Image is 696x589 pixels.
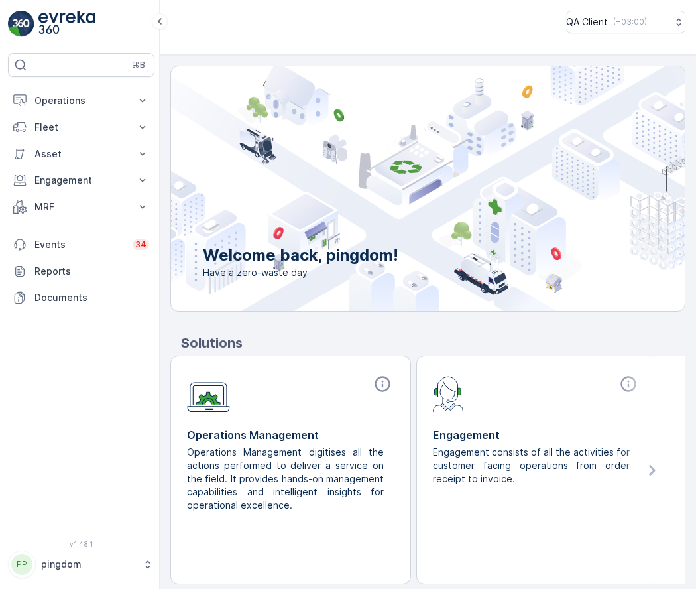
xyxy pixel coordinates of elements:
[132,60,145,70] p: ⌘B
[8,11,34,37] img: logo
[34,147,128,161] p: Asset
[34,200,128,214] p: MRF
[111,66,685,311] img: city illustration
[8,285,154,311] a: Documents
[8,167,154,194] button: Engagement
[433,375,464,412] img: module-icon
[135,239,146,250] p: 34
[8,231,154,258] a: Events34
[187,427,394,443] p: Operations Management
[34,94,128,107] p: Operations
[8,540,154,548] span: v 1.48.1
[203,245,398,266] p: Welcome back, pingdom!
[34,174,128,187] p: Engagement
[38,11,95,37] img: logo_light-DOdMpM7g.png
[8,551,154,578] button: PPpingdom
[11,554,32,575] div: PP
[8,114,154,141] button: Fleet
[613,17,647,27] p: ( +03:00 )
[34,121,128,134] p: Fleet
[34,238,125,251] p: Events
[8,194,154,220] button: MRF
[187,446,384,512] p: Operations Management digitises all the actions performed to deliver a service on the field. It p...
[433,446,630,486] p: Engagement consists of all the activities for customer facing operations from order receipt to in...
[433,427,640,443] p: Engagement
[8,258,154,285] a: Reports
[566,11,685,33] button: QA Client(+03:00)
[8,141,154,167] button: Asset
[41,558,136,571] p: pingdom
[8,88,154,114] button: Operations
[566,15,608,29] p: QA Client
[181,333,685,353] p: Solutions
[203,266,398,279] span: Have a zero-waste day
[34,265,149,278] p: Reports
[34,291,149,304] p: Documents
[187,375,230,413] img: module-icon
